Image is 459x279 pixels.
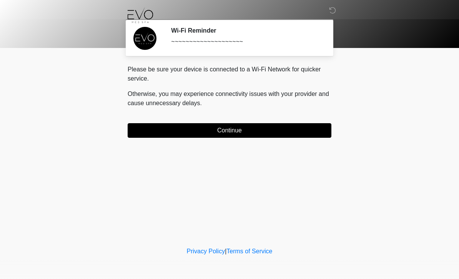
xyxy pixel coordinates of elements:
[120,6,161,23] img: Evo Med Spa Logo
[128,89,331,108] p: Otherwise, you may experience connectivity issues with your provider and cause unnecessary delays
[171,27,320,34] h2: Wi-Fi Reminder
[133,27,156,50] img: Agent Avatar
[128,123,331,138] button: Continue
[128,65,331,83] p: Please be sure your device is connected to a Wi-Fi Network for quicker service.
[200,100,202,106] span: .
[187,248,225,254] a: Privacy Policy
[171,37,320,46] div: ~~~~~~~~~~~~~~~~~~~~
[225,248,226,254] a: |
[226,248,272,254] a: Terms of Service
